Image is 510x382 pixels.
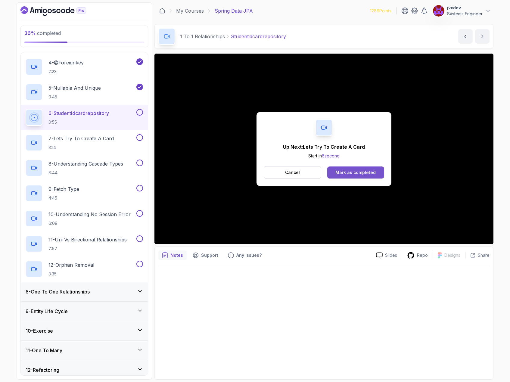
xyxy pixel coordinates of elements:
[433,5,444,17] img: user profile image
[26,308,68,315] h3: 9 - Entity Life Cycle
[170,252,183,258] p: Notes
[385,252,397,258] p: Slides
[402,252,433,259] a: Repo
[158,250,187,260] button: notes button
[21,282,148,301] button: 8-One To One Relationships
[26,84,143,101] button: 5-Nullable And Unique0:45
[20,6,100,16] a: Dashboard
[48,69,84,75] p: 2:23
[48,119,109,125] p: 0:55
[417,252,428,258] p: Repo
[215,7,253,14] p: Spring Data JPA
[48,84,101,92] p: 5 - Nullable And Unique
[236,252,262,258] p: Any issues?
[26,347,62,354] h3: 11 - One To Many
[48,160,123,167] p: 8 - Understanding Cascade Types
[447,11,483,17] p: Systems Engineer
[26,261,143,278] button: 12-Orphan Removal3:35
[48,195,79,201] p: 4:45
[327,166,384,179] button: Mark as completed
[283,153,365,159] p: Start in
[26,134,143,151] button: 7-Lets Try To Create A Card3:14
[21,360,148,380] button: 12-Refactoring
[48,220,131,226] p: 6:09
[26,210,143,227] button: 10-Understanding No Session Error6:09
[21,321,148,340] button: 10-Exercise
[48,236,127,243] p: 11 - Uni Vs Birectional Relationships
[176,7,204,14] a: My Courses
[283,143,365,151] p: Up Next: Lets Try To Create A Card
[224,250,265,260] button: Feedback button
[154,54,493,244] iframe: 6 - StudentIdCardRepository
[24,30,61,36] span: completed
[285,169,300,175] p: Cancel
[231,33,286,40] p: Studentidcardrepository
[447,5,483,11] p: jvxdev
[48,271,94,277] p: 3:35
[475,29,490,44] button: next content
[458,29,473,44] button: previous content
[264,166,321,179] button: Cancel
[48,144,114,151] p: 3:14
[48,59,84,66] p: 4 - @Foreignkey
[48,135,114,142] p: 7 - Lets Try To Create A Card
[26,160,143,176] button: 8-Understanding Cascade Types8:44
[433,5,491,17] button: user profile imagejvxdevSystems Engineer
[26,185,143,202] button: 9-Fetch Type4:45
[26,327,53,334] h3: 10 - Exercise
[335,169,376,175] div: Mark as completed
[370,8,391,14] p: 1286 Points
[24,30,36,36] span: 36 %
[21,341,148,360] button: 11-One To Many
[159,8,165,14] a: Dashboard
[21,302,148,321] button: 9-Entity Life Cycle
[48,185,79,193] p: 9 - Fetch Type
[444,252,460,258] p: Designs
[465,252,490,258] button: Share
[26,58,143,75] button: 4-@Foreignkey2:23
[189,250,222,260] button: Support button
[48,170,123,176] p: 8:44
[48,261,94,269] p: 12 - Orphan Removal
[26,109,143,126] button: 6-Studentidcardrepository0:55
[48,211,131,218] p: 10 - Understanding No Session Error
[322,153,340,158] span: 6 second
[371,252,402,259] a: Slides
[478,252,490,258] p: Share
[26,288,90,295] h3: 8 - One To One Relationships
[48,246,127,252] p: 7:57
[180,33,225,40] p: 1 To 1 Relationships
[201,252,218,258] p: Support
[48,110,109,117] p: 6 - Studentidcardrepository
[26,235,143,252] button: 11-Uni Vs Birectional Relationships7:57
[48,94,101,100] p: 0:45
[26,366,59,374] h3: 12 - Refactoring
